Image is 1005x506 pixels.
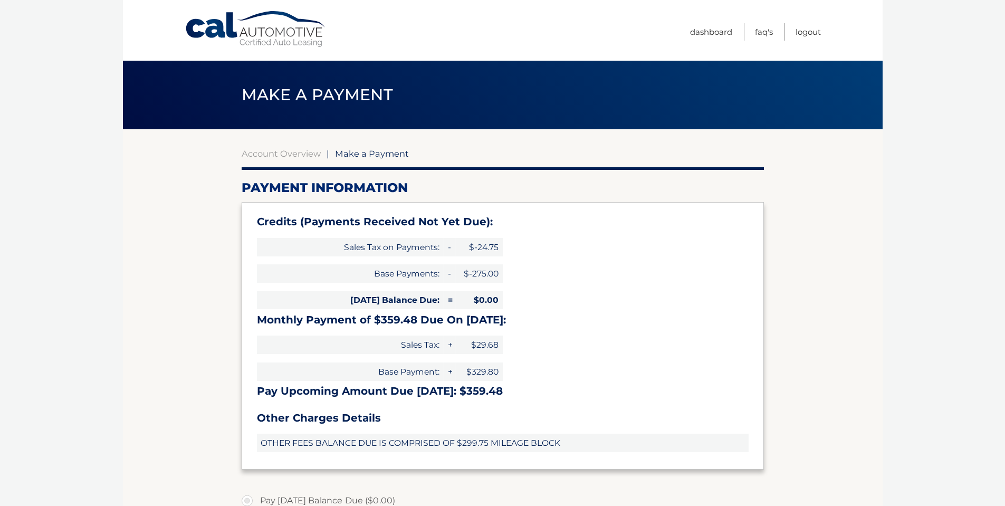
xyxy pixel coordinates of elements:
[257,385,749,398] h3: Pay Upcoming Amount Due [DATE]: $359.48
[690,23,732,41] a: Dashboard
[242,85,393,104] span: Make a Payment
[257,434,749,452] span: OTHER FEES BALANCE DUE IS COMPRISED OF $299.75 MILEAGE BLOCK
[455,336,503,354] span: $29.68
[444,264,455,283] span: -
[335,148,409,159] span: Make a Payment
[444,238,455,256] span: -
[257,238,444,256] span: Sales Tax on Payments:
[796,23,821,41] a: Logout
[444,362,455,381] span: +
[444,291,455,309] span: =
[327,148,329,159] span: |
[755,23,773,41] a: FAQ's
[455,291,503,309] span: $0.00
[242,180,764,196] h2: Payment Information
[257,215,749,228] h3: Credits (Payments Received Not Yet Due):
[455,238,503,256] span: $-24.75
[257,291,444,309] span: [DATE] Balance Due:
[185,11,327,48] a: Cal Automotive
[242,148,321,159] a: Account Overview
[444,336,455,354] span: +
[257,264,444,283] span: Base Payments:
[455,362,503,381] span: $329.80
[257,412,749,425] h3: Other Charges Details
[257,313,749,327] h3: Monthly Payment of $359.48 Due On [DATE]:
[455,264,503,283] span: $-275.00
[257,362,444,381] span: Base Payment:
[257,336,444,354] span: Sales Tax:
